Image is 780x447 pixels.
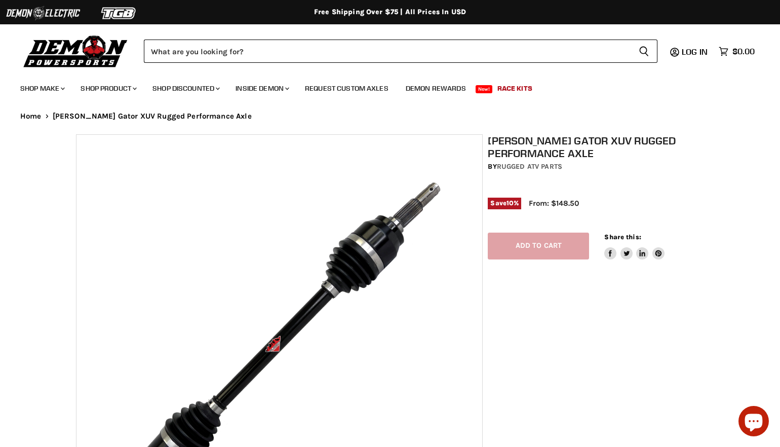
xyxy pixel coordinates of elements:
span: From: $148.50 [529,199,579,208]
a: Home [20,112,42,121]
a: Rugged ATV Parts [497,162,562,171]
a: Race Kits [490,78,540,99]
form: Product [144,40,657,63]
a: Demon Rewards [398,78,474,99]
span: Log in [682,47,708,57]
aside: Share this: [604,233,665,259]
span: [PERSON_NAME] Gator XUV Rugged Performance Axle [53,112,252,121]
span: $0.00 [732,47,755,56]
input: Search [144,40,631,63]
a: $0.00 [714,44,760,59]
a: Inside Demon [228,78,295,99]
img: Demon Electric Logo 2 [5,4,81,23]
a: Shop Discounted [145,78,226,99]
h1: [PERSON_NAME] Gator XUV Rugged Performance Axle [488,134,710,160]
button: Search [631,40,657,63]
span: Save % [488,198,521,209]
img: TGB Logo 2 [81,4,157,23]
span: 10 [506,199,514,207]
a: Request Custom Axles [297,78,396,99]
ul: Main menu [13,74,752,99]
a: Shop Make [13,78,71,99]
img: Demon Powersports [20,33,131,69]
a: Log in [677,47,714,56]
span: New! [476,85,493,93]
a: Shop Product [73,78,143,99]
inbox-online-store-chat: Shopify online store chat [735,406,772,439]
span: Share this: [604,233,641,241]
div: by [488,161,710,172]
